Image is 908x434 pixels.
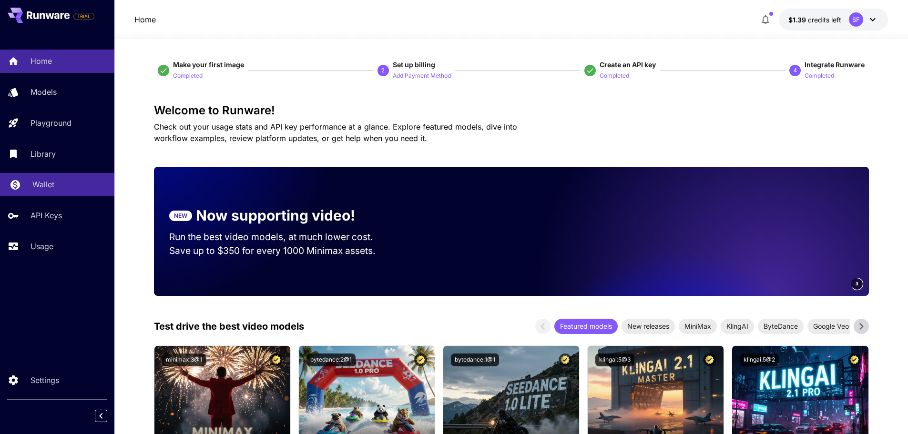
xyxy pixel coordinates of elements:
span: 3 [856,280,858,287]
button: bytedance:2@1 [306,353,356,366]
button: Collapse sidebar [95,410,107,422]
span: Make your first image [173,61,244,69]
button: $1.3943SF [779,9,888,30]
button: minimax:3@1 [162,353,206,366]
p: Test drive the best video models [154,319,304,333]
button: klingai:5@3 [595,353,634,366]
p: Playground [31,117,71,129]
p: Completed [600,71,629,81]
p: NEW [174,212,187,220]
span: Featured models [554,321,618,331]
span: TRIAL [74,13,94,20]
div: Google Veo [807,319,855,334]
div: ByteDance [758,319,804,334]
p: 4 [794,66,797,75]
button: bytedance:1@1 [451,353,499,366]
div: Featured models [554,319,618,334]
button: klingai:5@2 [740,353,779,366]
span: credits left [808,16,841,24]
div: KlingAI [721,319,754,334]
h3: Welcome to Runware! [154,104,869,117]
a: Home [134,14,156,25]
p: Run the best video models, at much lower cost. [169,230,391,244]
div: MiniMax [679,319,717,334]
button: Completed [600,70,629,81]
div: New releases [622,319,675,334]
p: Save up to $350 for every 1000 Minimax assets. [169,244,391,258]
span: $1.39 [788,16,808,24]
p: API Keys [31,210,62,221]
button: Add Payment Method [393,70,451,81]
p: 2 [381,66,385,75]
p: Settings [31,374,59,386]
p: Home [31,55,52,67]
span: ByteDance [758,321,804,331]
button: Certified Model – Vetted for best performance and includes a commercial license. [848,353,861,366]
p: Library [31,148,56,160]
p: Now supporting video! [196,205,355,226]
p: Add Payment Method [393,71,451,81]
p: Completed [805,71,834,81]
span: Create an API key [600,61,656,69]
span: Check out your usage stats and API key performance at a glance. Explore featured models, dive int... [154,122,517,143]
button: Completed [805,70,834,81]
button: Certified Model – Vetted for best performance and includes a commercial license. [270,353,283,366]
div: SF [849,12,863,27]
p: Usage [31,241,53,252]
span: Integrate Runware [805,61,865,69]
span: Set up billing [393,61,435,69]
button: Completed [173,70,203,81]
button: Certified Model – Vetted for best performance and includes a commercial license. [703,353,716,366]
p: Wallet [32,179,54,190]
span: Add your payment card to enable full platform functionality. [73,10,94,22]
nav: breadcrumb [134,14,156,25]
button: Certified Model – Vetted for best performance and includes a commercial license. [559,353,571,366]
span: Google Veo [807,321,855,331]
div: Collapse sidebar [102,407,114,424]
button: Certified Model – Vetted for best performance and includes a commercial license. [414,353,427,366]
div: $1.3943 [788,15,841,25]
span: New releases [622,321,675,331]
span: MiniMax [679,321,717,331]
p: Models [31,86,57,98]
span: KlingAI [721,321,754,331]
p: Completed [173,71,203,81]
